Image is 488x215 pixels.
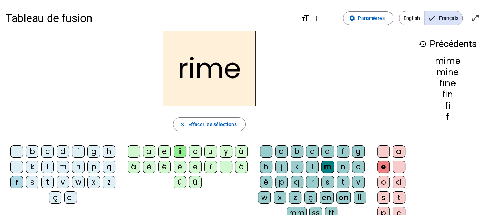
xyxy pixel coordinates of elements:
[354,191,366,204] div: ll
[399,11,424,25] span: English
[304,191,317,204] div: ç
[377,191,390,204] div: s
[87,176,100,188] div: x
[72,145,85,158] div: f
[352,145,365,158] div: g
[291,176,303,188] div: q
[321,161,334,173] div: m
[306,161,319,173] div: l
[393,176,405,188] div: d
[57,145,69,158] div: d
[260,161,272,173] div: h
[41,161,54,173] div: l
[393,145,405,158] div: a
[337,145,349,158] div: f
[321,176,334,188] div: s
[57,176,69,188] div: v
[10,161,23,173] div: j
[235,145,248,158] div: à
[393,191,405,204] div: t
[235,161,248,173] div: ô
[343,11,393,25] button: Paramètres
[424,11,462,25] span: Français
[158,145,171,158] div: e
[173,117,245,131] button: Effacer les sélections
[358,14,385,22] span: Paramètres
[174,176,186,188] div: û
[26,145,38,158] div: b
[418,68,477,76] div: mine
[337,176,349,188] div: t
[260,176,272,188] div: é
[41,145,54,158] div: c
[220,161,232,173] div: ï
[468,11,482,25] button: Entrer en plein écran
[6,7,296,29] h1: Tableau de fusion
[291,161,303,173] div: k
[189,145,202,158] div: o
[306,145,319,158] div: c
[291,145,303,158] div: b
[336,191,351,204] div: on
[158,161,171,173] div: é
[418,40,427,48] mat-icon: history
[275,161,288,173] div: j
[337,161,349,173] div: n
[275,176,288,188] div: p
[26,176,38,188] div: s
[274,191,286,204] div: x
[220,145,232,158] div: y
[174,145,186,158] div: i
[418,36,477,52] h3: Précédents
[26,161,38,173] div: k
[326,14,335,22] mat-icon: remove
[418,113,477,121] div: f
[377,161,390,173] div: e
[179,121,185,127] mat-icon: close
[349,15,355,21] mat-icon: settings
[289,191,301,204] div: z
[103,145,115,158] div: h
[258,191,271,204] div: w
[10,176,23,188] div: r
[471,14,480,22] mat-icon: open_in_full
[352,161,365,173] div: o
[309,11,323,25] button: Augmenter la taille de la police
[204,161,217,173] div: î
[87,161,100,173] div: p
[323,11,337,25] button: Diminuer la taille de la police
[41,176,54,188] div: t
[163,31,256,106] h2: rime
[103,176,115,188] div: z
[72,176,85,188] div: w
[418,102,477,110] div: fi
[57,161,69,173] div: m
[306,176,319,188] div: r
[418,90,477,99] div: fin
[143,161,155,173] div: è
[103,161,115,173] div: q
[128,161,140,173] div: â
[174,161,186,173] div: ê
[312,14,321,22] mat-icon: add
[393,161,405,173] div: i
[189,161,202,173] div: ë
[143,145,155,158] div: a
[418,57,477,65] div: mime
[189,176,202,188] div: ü
[377,176,390,188] div: o
[321,145,334,158] div: d
[204,145,217,158] div: u
[87,145,100,158] div: g
[64,191,77,204] div: cl
[352,176,365,188] div: v
[49,191,61,204] div: ç
[72,161,85,173] div: n
[399,11,463,25] mat-button-toggle-group: Language selection
[320,191,334,204] div: en
[275,145,288,158] div: a
[418,79,477,88] div: fine
[188,120,236,128] span: Effacer les sélections
[301,14,309,22] mat-icon: format_size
